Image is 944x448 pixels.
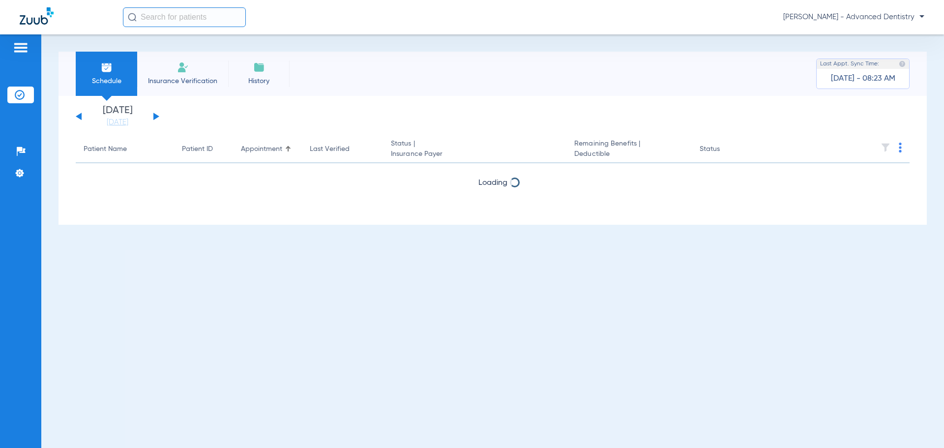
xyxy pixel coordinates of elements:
div: Appointment [241,144,294,154]
span: [PERSON_NAME] - Advanced Dentistry [783,12,924,22]
span: Insurance Verification [145,76,221,86]
img: History [253,61,265,73]
img: hamburger-icon [13,42,29,54]
span: Insurance Payer [391,149,559,159]
span: Loading [478,179,507,187]
img: last sync help info [899,60,906,67]
div: Patient Name [84,144,166,154]
span: Deductible [574,149,683,159]
span: History [236,76,282,86]
div: Patient ID [182,144,225,154]
img: Manual Insurance Verification [177,61,189,73]
li: [DATE] [88,106,147,127]
div: Last Verified [310,144,375,154]
img: Schedule [101,61,113,73]
div: Patient ID [182,144,213,154]
th: Remaining Benefits | [566,136,691,163]
a: [DATE] [88,118,147,127]
div: Last Verified [310,144,350,154]
span: Last Appt. Sync Time: [820,59,879,69]
img: filter.svg [881,143,890,152]
input: Search for patients [123,7,246,27]
div: Patient Name [84,144,127,154]
img: Zuub Logo [20,7,54,25]
th: Status [692,136,758,163]
span: [DATE] - 08:23 AM [831,74,895,84]
span: Schedule [83,76,130,86]
img: group-dot-blue.svg [899,143,902,152]
th: Status | [383,136,566,163]
div: Appointment [241,144,282,154]
img: Search Icon [128,13,137,22]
